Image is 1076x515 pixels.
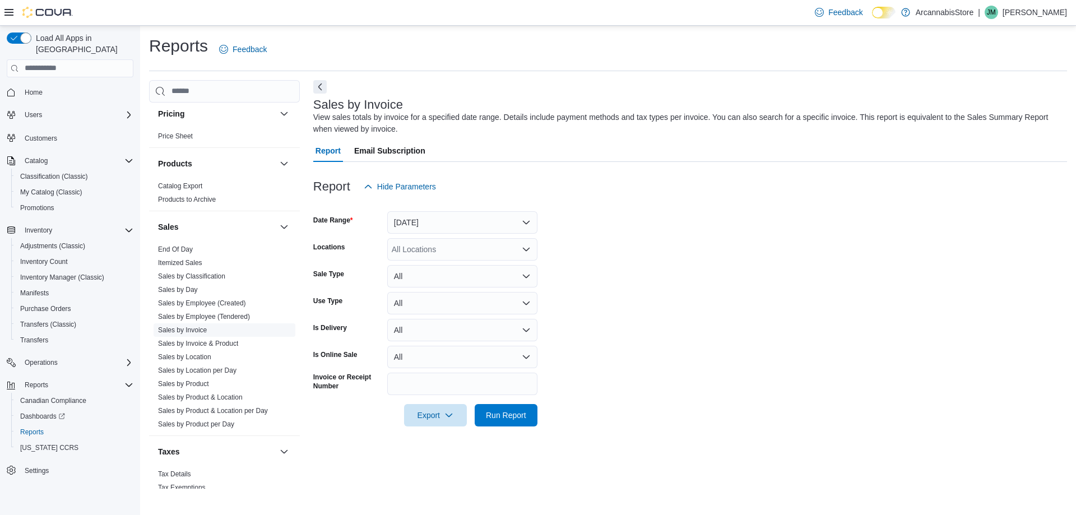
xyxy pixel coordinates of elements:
[11,409,138,424] a: Dashboards
[20,108,47,122] button: Users
[20,464,53,477] a: Settings
[872,18,873,19] span: Dark Mode
[313,216,353,225] label: Date Range
[215,38,271,61] a: Feedback
[313,112,1061,135] div: View sales totals by invoice for a specified date range. Details include payment methods and tax ...
[475,404,537,426] button: Run Report
[277,220,291,234] button: Sales
[2,129,138,146] button: Customers
[16,271,133,284] span: Inventory Manager (Classic)
[20,188,82,197] span: My Catalog (Classic)
[158,299,246,307] a: Sales by Employee (Created)
[20,154,133,168] span: Catalog
[158,352,211,361] span: Sales by Location
[20,304,71,313] span: Purchase Orders
[158,158,275,169] button: Products
[16,425,48,439] a: Reports
[158,196,216,203] a: Products to Archive
[16,425,133,439] span: Reports
[985,6,998,19] div: jason Min
[16,170,133,183] span: Classification (Classic)
[20,443,78,452] span: [US_STATE] CCRS
[377,181,436,192] span: Hide Parameters
[387,292,537,314] button: All
[16,201,59,215] a: Promotions
[158,406,268,415] span: Sales by Product & Location per Day
[316,140,341,162] span: Report
[16,286,133,300] span: Manifests
[387,319,537,341] button: All
[158,221,179,233] h3: Sales
[2,222,138,238] button: Inventory
[20,378,53,392] button: Reports
[158,182,202,190] a: Catalog Export
[277,107,291,120] button: Pricing
[149,243,300,435] div: Sales
[20,242,85,250] span: Adjustments (Classic)
[158,446,180,457] h3: Taxes
[2,377,138,393] button: Reports
[2,153,138,169] button: Catalog
[233,44,267,55] span: Feedback
[20,257,68,266] span: Inventory Count
[149,35,208,57] h1: Reports
[16,239,90,253] a: Adjustments (Classic)
[16,333,133,347] span: Transfers
[20,336,48,345] span: Transfers
[16,318,133,331] span: Transfers (Classic)
[11,424,138,440] button: Reports
[20,85,133,99] span: Home
[11,440,138,456] button: [US_STATE] CCRS
[313,350,358,359] label: Is Online Sale
[158,339,238,348] span: Sales by Invoice & Product
[7,80,133,508] nav: Complex example
[11,200,138,216] button: Promotions
[20,224,133,237] span: Inventory
[158,446,275,457] button: Taxes
[2,462,138,479] button: Settings
[16,394,133,407] span: Canadian Compliance
[158,380,209,388] a: Sales by Product
[313,323,347,332] label: Is Delivery
[158,366,236,375] span: Sales by Location per Day
[25,226,52,235] span: Inventory
[20,131,133,145] span: Customers
[20,224,57,237] button: Inventory
[313,270,344,279] label: Sale Type
[20,428,44,437] span: Reports
[158,108,275,119] button: Pricing
[11,285,138,301] button: Manifests
[11,301,138,317] button: Purchase Orders
[158,483,206,492] span: Tax Exemptions
[158,285,198,294] span: Sales by Day
[16,201,133,215] span: Promotions
[16,185,87,199] a: My Catalog (Classic)
[2,107,138,123] button: Users
[25,110,42,119] span: Users
[16,239,133,253] span: Adjustments (Classic)
[158,470,191,479] span: Tax Details
[16,255,72,268] a: Inventory Count
[158,245,193,253] a: End Of Day
[20,320,76,329] span: Transfers (Classic)
[158,258,202,267] span: Itemized Sales
[11,393,138,409] button: Canadian Compliance
[158,195,216,204] span: Products to Archive
[16,333,53,347] a: Transfers
[25,134,57,143] span: Customers
[828,7,862,18] span: Feedback
[277,445,291,458] button: Taxes
[16,318,81,331] a: Transfers (Classic)
[158,221,275,233] button: Sales
[16,394,91,407] a: Canadian Compliance
[20,356,62,369] button: Operations
[20,378,133,392] span: Reports
[20,463,133,477] span: Settings
[158,158,192,169] h3: Products
[158,326,207,335] span: Sales by Invoice
[158,366,236,374] a: Sales by Location per Day
[158,326,207,334] a: Sales by Invoice
[16,410,69,423] a: Dashboards
[149,179,300,211] div: Products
